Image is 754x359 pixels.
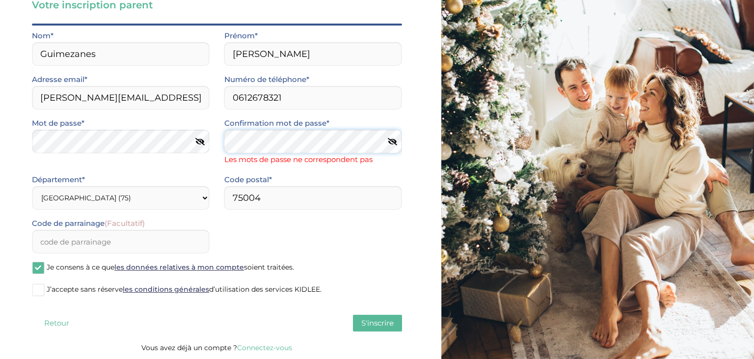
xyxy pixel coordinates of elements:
[32,117,84,130] label: Mot de passe*
[32,230,210,253] input: code de parrainage
[361,318,394,328] span: S'inscrire
[224,117,329,130] label: Confirmation mot de passe*
[32,173,85,186] label: Département*
[32,341,402,354] p: Vous avez déjà un compte ?
[224,186,402,210] input: Code postal
[123,285,209,294] a: les conditions générales
[353,315,402,331] button: S'inscrire
[105,219,145,228] span: (Facultatif)
[32,73,87,86] label: Adresse email*
[237,343,292,352] a: Connectez-vous
[224,42,402,66] input: Prénom
[224,173,272,186] label: Code postal*
[224,86,402,110] input: Numero de telephone
[32,42,210,66] input: Nom
[224,153,402,166] span: Les mots de passe ne correspondent pas
[32,315,81,331] button: Retour
[224,73,309,86] label: Numéro de téléphone*
[32,86,210,110] input: Email
[114,263,244,272] a: les données relatives à mon compte
[224,29,258,42] label: Prénom*
[32,217,145,230] label: Code de parrainage
[47,263,294,272] span: Je consens à ce que soient traitées.
[47,285,322,294] span: J’accepte sans réserve d’utilisation des services KIDLEE.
